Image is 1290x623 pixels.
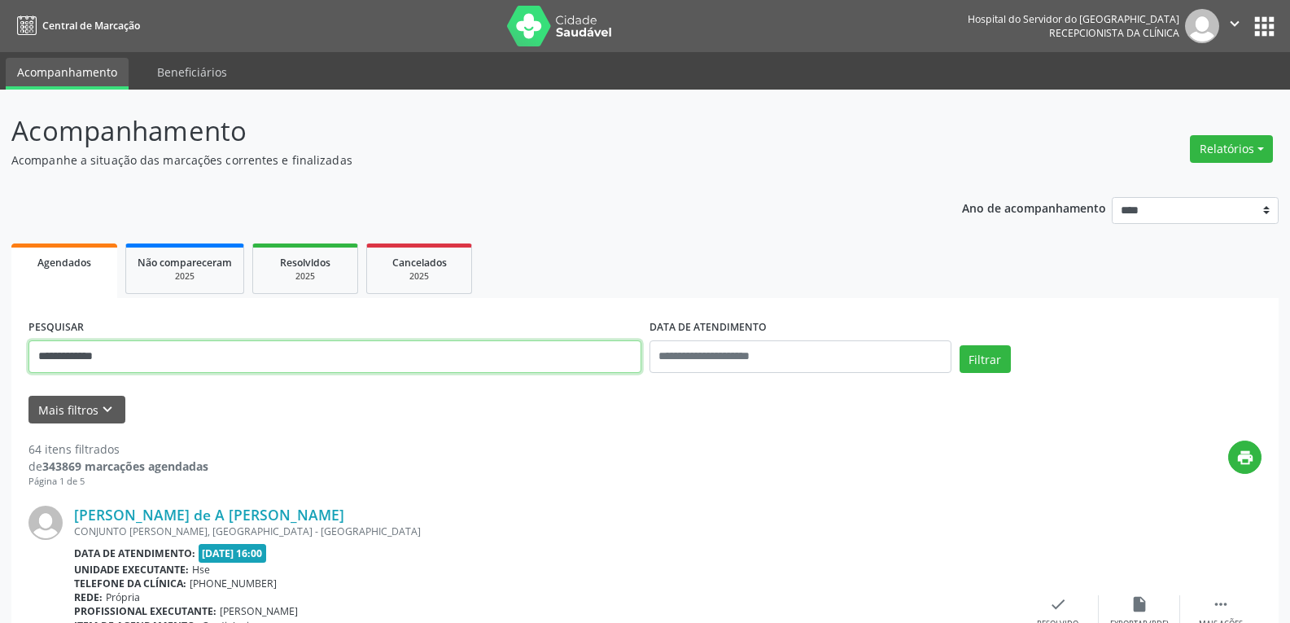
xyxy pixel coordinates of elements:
a: Central de Marcação [11,12,140,39]
div: CONJUNTO [PERSON_NAME], [GEOGRAPHIC_DATA] - [GEOGRAPHIC_DATA] [74,524,1017,538]
span: Não compareceram [138,256,232,270]
div: 2025 [378,270,460,283]
b: Unidade executante: [74,563,189,577]
div: 2025 [138,270,232,283]
div: 2025 [265,270,346,283]
label: PESQUISAR [28,315,84,340]
button: print [1228,441,1262,474]
button: Mais filtroskeyboard_arrow_down [28,396,125,424]
i: check [1049,595,1067,613]
a: Beneficiários [146,58,238,86]
button:  [1219,9,1250,43]
div: de [28,458,208,475]
p: Acompanhamento [11,111,899,151]
strong: 343869 marcações agendadas [42,458,208,474]
button: apps [1250,12,1279,41]
p: Ano de acompanhamento [962,197,1106,217]
label: DATA DE ATENDIMENTO [649,315,767,340]
i: print [1236,449,1254,467]
b: Rede: [74,590,103,604]
img: img [1185,9,1219,43]
p: Acompanhe a situação das marcações correntes e finalizadas [11,151,899,169]
span: Hse [192,563,210,577]
b: Telefone da clínica: [74,577,186,590]
div: 64 itens filtrados [28,441,208,458]
i: keyboard_arrow_down [98,401,116,419]
span: [PERSON_NAME] [220,604,298,618]
span: Central de Marcação [42,19,140,33]
i:  [1212,595,1230,613]
i: insert_drive_file [1130,595,1148,613]
div: Hospital do Servidor do [GEOGRAPHIC_DATA] [968,12,1179,26]
button: Filtrar [960,345,1011,373]
button: Relatórios [1190,135,1273,163]
b: Profissional executante: [74,604,216,618]
a: Acompanhamento [6,58,129,90]
span: Resolvidos [280,256,330,270]
i:  [1226,15,1244,33]
span: [PHONE_NUMBER] [190,577,277,590]
span: Agendados [37,256,91,270]
span: [DATE] 16:00 [199,544,267,563]
b: Data de atendimento: [74,546,195,560]
span: Própria [106,590,140,604]
span: Cancelados [392,256,447,270]
a: [PERSON_NAME] de A [PERSON_NAME] [74,506,344,524]
img: img [28,506,63,540]
span: Recepcionista da clínica [1049,26,1179,40]
div: Página 1 de 5 [28,475,208,489]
